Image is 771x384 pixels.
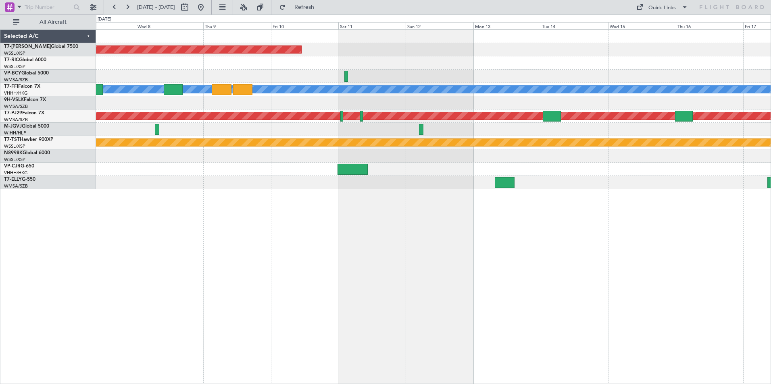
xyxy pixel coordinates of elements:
a: VHHH/HKG [4,90,28,96]
a: WSSL/XSP [4,143,25,149]
span: T7-RIC [4,58,19,62]
a: T7-PJ29Falcon 7X [4,111,44,116]
div: Thu 9 [203,22,271,29]
a: T7-RICGlobal 6000 [4,58,46,62]
a: WMSA/SZB [4,117,28,123]
div: Quick Links [648,4,676,12]
a: WSSL/XSP [4,157,25,163]
div: Tue 7 [69,22,136,29]
a: N8998KGlobal 6000 [4,151,50,155]
span: T7-PJ29 [4,111,22,116]
button: Refresh [275,1,324,14]
a: 9H-VSLKFalcon 7X [4,97,46,102]
a: WMSA/SZB [4,183,28,189]
a: VP-CJRG-650 [4,164,34,169]
span: N8998K [4,151,23,155]
a: WIHH/HLP [4,130,26,136]
a: T7-FFIFalcon 7X [4,84,40,89]
span: T7-TST [4,137,20,142]
div: Tue 14 [541,22,608,29]
a: WMSA/SZB [4,77,28,83]
span: M-JGVJ [4,124,22,129]
div: Fri 10 [271,22,338,29]
button: Quick Links [632,1,692,14]
span: T7-ELLY [4,177,22,182]
a: T7-ELLYG-550 [4,177,35,182]
span: Refresh [288,4,321,10]
a: WSSL/XSP [4,50,25,56]
div: Wed 15 [608,22,675,29]
div: Sun 12 [406,22,473,29]
span: All Aircraft [21,19,85,25]
a: T7-TSTHawker 900XP [4,137,53,142]
a: M-JGVJGlobal 5000 [4,124,49,129]
a: WMSA/SZB [4,103,28,109]
span: T7-FFI [4,84,18,89]
span: T7-[PERSON_NAME] [4,44,51,49]
a: WSSL/XSP [4,64,25,70]
a: T7-[PERSON_NAME]Global 7500 [4,44,78,49]
div: Sat 11 [338,22,406,29]
div: Mon 13 [473,22,541,29]
div: Thu 16 [676,22,743,29]
span: VP-BCY [4,71,21,76]
div: Wed 8 [136,22,203,29]
span: 9H-VSLK [4,97,24,102]
span: [DATE] - [DATE] [137,4,175,11]
div: [DATE] [98,16,111,23]
button: All Aircraft [9,16,88,29]
a: VHHH/HKG [4,170,28,176]
span: VP-CJR [4,164,21,169]
input: Trip Number [25,1,71,13]
a: VP-BCYGlobal 5000 [4,71,49,76]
